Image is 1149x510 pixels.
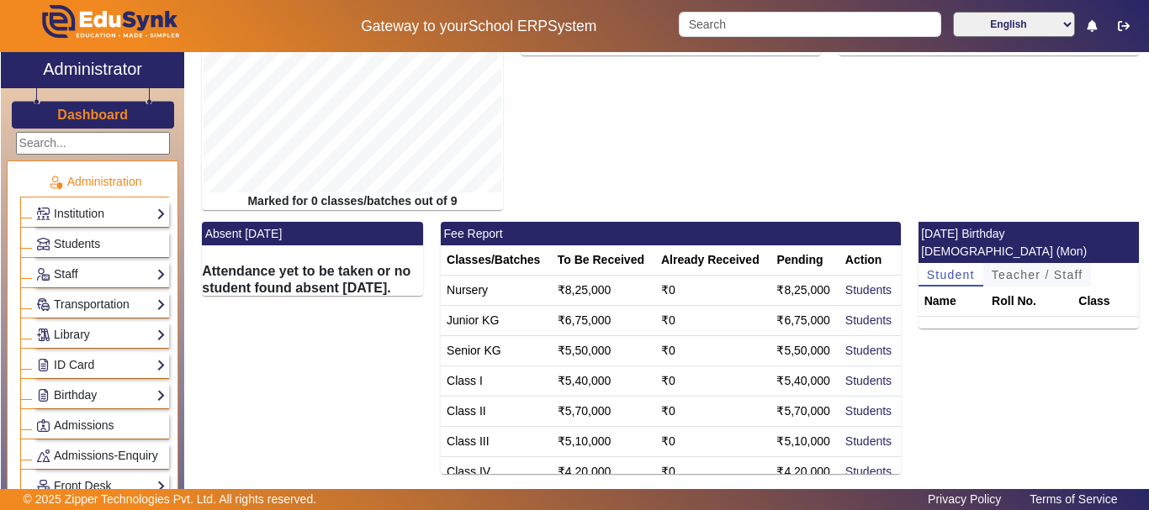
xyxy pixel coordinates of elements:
td: Senior KG [441,336,552,366]
td: ₹5,40,000 [770,366,839,397]
input: Search [679,12,940,37]
a: Students [845,465,892,478]
a: Administrator [1,52,184,88]
a: Students [36,234,166,254]
a: Privacy Policy [919,488,1009,510]
td: ₹5,40,000 [552,366,655,397]
td: Nursery [441,276,552,306]
td: ₹5,10,000 [552,427,655,457]
th: Roll No. [986,287,1072,317]
mat-card-header: [DATE] Birthday [DEMOGRAPHIC_DATA] (Mon) [919,222,1140,263]
td: ₹0 [655,336,770,366]
h3: Dashboard [57,107,128,123]
td: Junior KG [441,306,552,336]
img: Students.png [37,238,50,250]
td: ₹0 [655,306,770,336]
h5: Gateway to your System [297,18,662,35]
td: ₹5,70,000 [552,397,655,427]
input: Search... [16,132,170,155]
mat-card-header: Fee Report [441,222,901,245]
h6: Attendance yet to be taken or no student found absent [DATE]. [202,263,423,295]
td: ₹8,25,000 [770,276,839,306]
td: ₹6,75,000 [552,306,655,336]
td: ₹0 [655,366,770,397]
mat-card-header: Absent [DATE] [202,222,423,245]
td: ₹6,75,000 [770,306,839,336]
span: Students [54,237,100,250]
td: ₹5,10,000 [770,427,839,457]
span: Admissions-Enquiry [54,449,158,462]
p: Administration [20,173,169,191]
a: Terms of Service [1021,488,1125,510]
td: Class IV [441,457,552,487]
th: To Be Received [552,245,655,276]
td: ₹5,70,000 [770,397,839,427]
h2: Administrator [43,59,142,79]
a: Students [845,283,892,297]
th: Name [919,287,986,317]
a: Students [845,374,892,387]
td: ₹0 [655,427,770,457]
span: School ERP [469,18,548,34]
a: Admissions-Enquiry [36,446,166,465]
td: Class II [441,397,552,427]
span: Teacher / Staff [992,269,1083,281]
a: Students [845,434,892,448]
td: ₹4,20,000 [552,457,655,487]
img: Admissions.png [37,419,50,432]
a: Students [845,344,892,357]
img: Administration.png [48,175,63,190]
td: ₹0 [655,457,770,487]
th: Classes/Batches [441,245,552,276]
th: Pending [770,245,839,276]
td: ₹5,50,000 [770,336,839,366]
td: Class III [441,427,552,457]
a: Dashboard [56,106,129,124]
a: Students [845,313,892,327]
img: Behavior-reports.png [37,450,50,462]
a: Admissions [36,416,166,435]
span: Student [927,269,975,281]
div: Marked for 0 classes/batches out of 9 [202,192,502,210]
th: Already Received [655,245,770,276]
td: ₹0 [655,276,770,306]
td: ₹4,20,000 [770,457,839,487]
a: Show More [1071,39,1140,54]
td: ₹8,25,000 [552,276,655,306]
a: Students [845,404,892,418]
td: ₹5,50,000 [552,336,655,366]
td: ₹0 [655,397,770,427]
span: Admissions [54,418,114,432]
p: © 2025 Zipper Technologies Pvt. Ltd. All rights reserved. [24,491,317,508]
td: Class I [441,366,552,397]
a: Show More [752,39,821,54]
th: Action [839,245,901,276]
th: Class [1072,287,1139,317]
